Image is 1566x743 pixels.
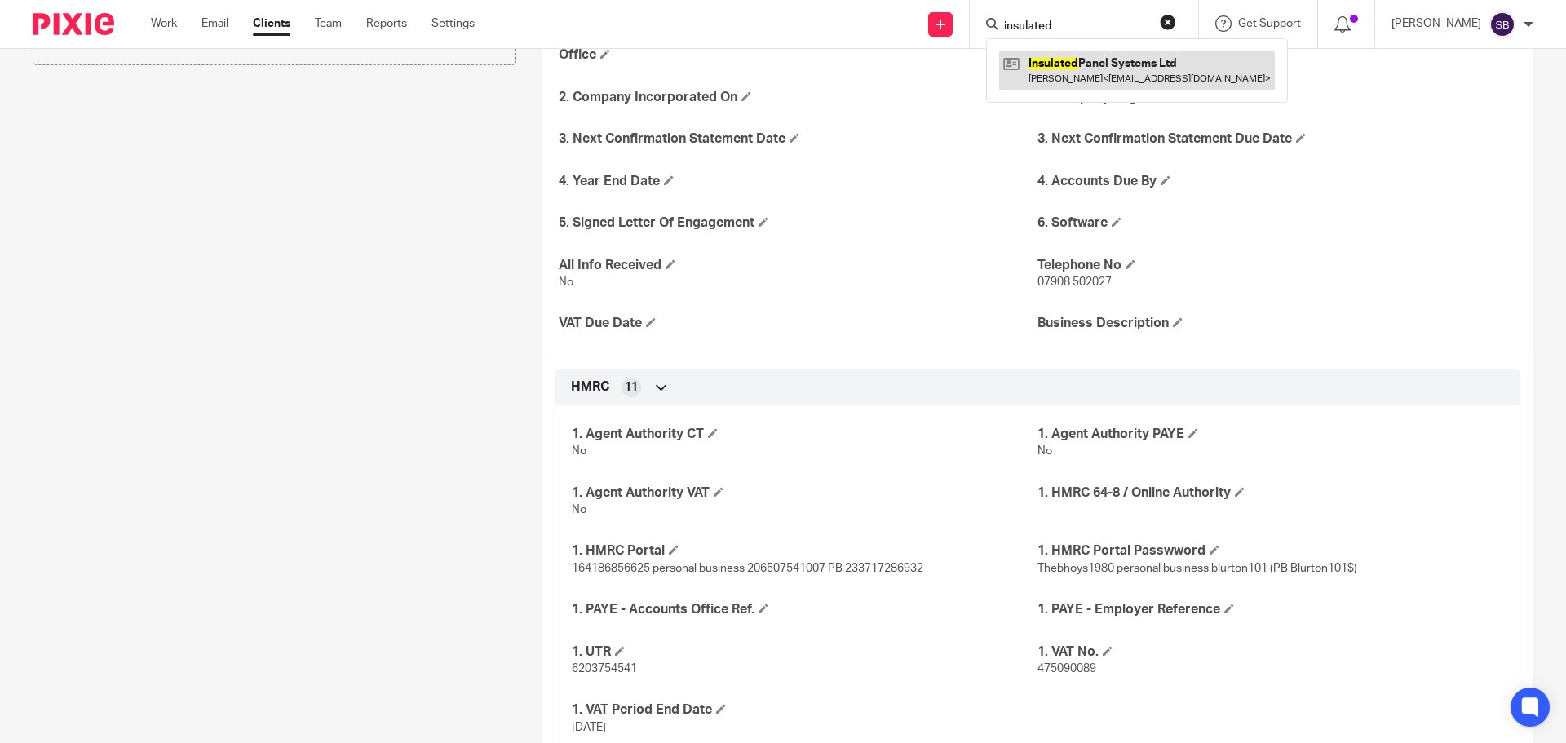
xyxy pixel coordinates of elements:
a: Reports [366,15,407,32]
h4: 2. Company Incorporated On [559,89,1037,106]
a: Settings [431,15,475,32]
span: No [1037,445,1052,457]
h4: 1. HMRC Portal [572,542,1037,559]
h4: Business Description [1037,315,1516,332]
h4: 1. VAT No. [1037,643,1503,661]
img: Pixie [33,13,114,35]
span: No [559,276,573,288]
span: No [572,445,586,457]
h4: 1. UTR [572,643,1037,661]
h4: 1. HMRC 64-8 / Online Authority [1037,484,1503,502]
h4: All Info Received [559,257,1037,274]
h4: 1. Agent Authority PAYE [1037,426,1503,443]
span: No [572,504,586,515]
a: Clients [253,15,290,32]
h4: 3. Next Confirmation Statement Due Date [1037,130,1516,148]
span: 11 [625,379,638,396]
h4: 1. Agent Authority VAT [572,484,1037,502]
h4: 4. Accounts Due By [1037,173,1516,190]
h4: Telephone No [1037,257,1516,274]
span: [DATE] [572,722,606,733]
h4: 1. HMRC Portal Passwword [1037,542,1503,559]
button: Clear [1160,14,1176,30]
h4: 3. Next Confirmation Statement Date [559,130,1037,148]
span: Thebhoys1980 personal business blurton101 (PB Blurton101$) [1037,563,1357,574]
h4: 1. Agent Authority CT [572,426,1037,443]
a: Work [151,15,177,32]
h4: 1. PAYE - Employer Reference [1037,601,1503,618]
h4: 5. Signed Letter Of Engagement [559,214,1037,232]
span: 6203754541 [572,663,637,674]
h4: Office [559,46,1037,64]
input: Search [1002,20,1149,34]
span: Get Support [1238,18,1301,29]
img: svg%3E [1489,11,1515,38]
span: 164186856625 personal business 206507541007 PB 233717286932 [572,563,923,574]
h4: 1. PAYE - Accounts Office Ref. [572,601,1037,618]
h4: 4. Year End Date [559,173,1037,190]
span: HMRC [571,378,609,396]
a: Team [315,15,342,32]
h4: 6. Software [1037,214,1516,232]
h4: 1. VAT Period End Date [572,701,1037,719]
span: 07908 502027 [1037,276,1112,288]
a: Email [201,15,228,32]
span: 475090089 [1037,663,1096,674]
p: [PERSON_NAME] [1391,15,1481,32]
h4: VAT Due Date [559,315,1037,332]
